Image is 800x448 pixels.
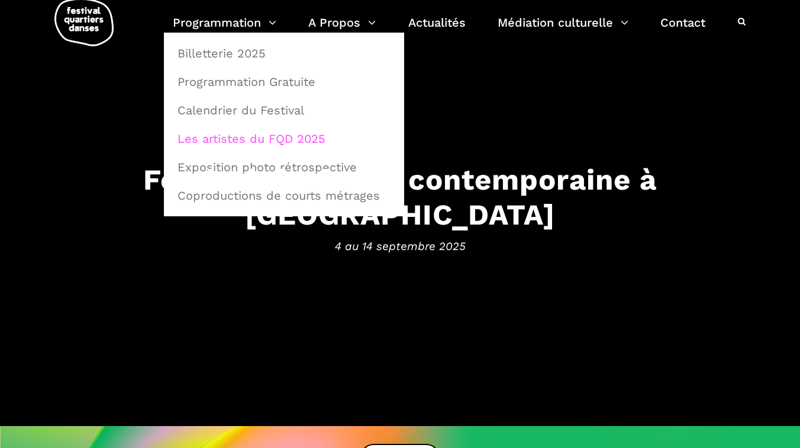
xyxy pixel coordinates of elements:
a: Programmation [173,12,276,33]
span: 4 au 14 septembre 2025 [33,238,767,255]
a: Médiation culturelle [498,12,628,33]
a: Programmation Gratuite [170,68,398,95]
a: Contact [660,12,705,33]
a: Billetterie 2025 [170,40,398,67]
a: Exposition photo rétrospective [170,153,398,181]
a: Actualités [408,12,466,33]
a: Calendrier du Festival [170,97,398,124]
a: Les artistes du FQD 2025 [170,125,398,152]
h3: Festival de danse contemporaine à [GEOGRAPHIC_DATA] [33,162,767,232]
a: A Propos [308,12,376,33]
